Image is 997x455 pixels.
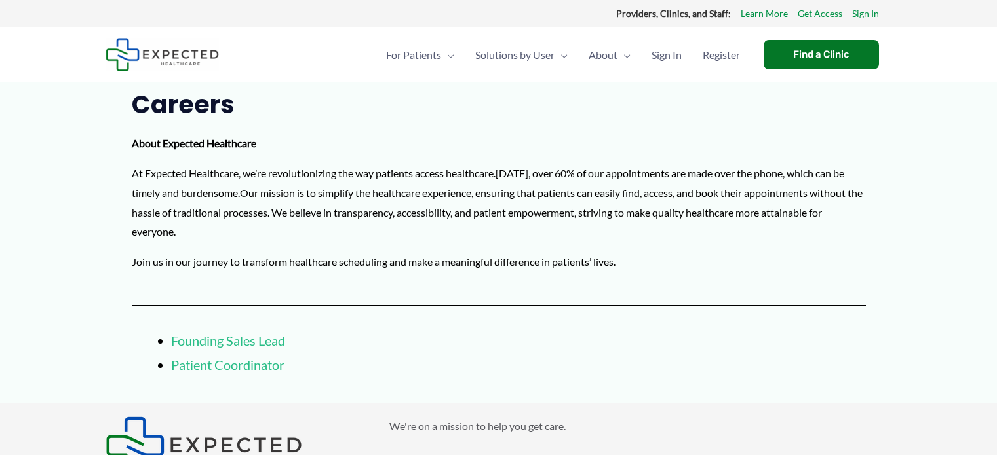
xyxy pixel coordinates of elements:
a: Sign In [641,32,692,78]
a: Get Access [798,5,842,22]
span: Menu Toggle [617,32,631,78]
a: Solutions by UserMenu Toggle [465,32,578,78]
a: Founding Sales Lead [171,333,285,348]
span: For Patients [386,32,441,78]
p: We're on a mission to help you get care. [389,416,892,436]
a: Find a Clinic [764,40,879,69]
p: At Expected Healthcare, we’re revolutionizing the way patients access healthcare. [132,164,866,242]
span: Register [703,32,740,78]
span: Sign In [652,32,682,78]
p: Join us in our journey to transform healthcare scheduling and make a meaningful difference in pat... [132,252,866,272]
span: Menu Toggle [441,32,454,78]
a: Learn More [741,5,788,22]
img: Expected Healthcare Logo - side, dark font, small [106,38,219,71]
a: AboutMenu Toggle [578,32,641,78]
a: Register [692,32,751,78]
a: Sign In [852,5,879,22]
span: Menu Toggle [555,32,568,78]
h2: Careers [132,88,866,120]
span: Our mission is to simplify the healthcare experience, ensuring that patients can easily find, acc... [132,187,863,219]
span: We believe in transparency, accessibility, and patient empowerment, striving to make quality heal... [132,206,822,238]
strong: About Expected Healthcare [132,137,256,149]
a: Patient Coordinator [171,357,284,373]
strong: Providers, Clinics, and Staff: [616,8,731,19]
nav: Primary Site Navigation [376,32,751,78]
a: For PatientsMenu Toggle [376,32,465,78]
span: About [589,32,617,78]
span: [DATE], over 60% of our appointments are made over the phone, which can be timely and burdensome. [132,167,844,199]
span: Solutions by User [475,32,555,78]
